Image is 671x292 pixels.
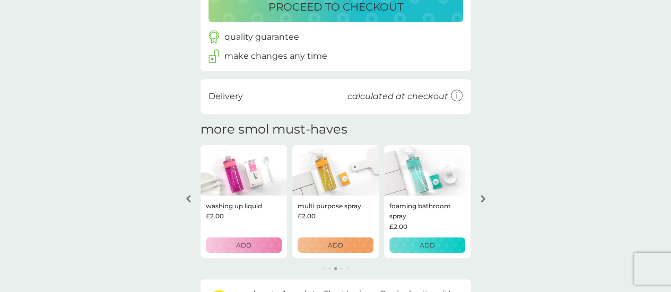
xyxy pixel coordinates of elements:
[201,122,347,137] h2: more smol must-haves
[298,201,361,211] p: multi purpose spray
[298,237,373,253] button: ADD
[206,201,262,211] p: washing up liquid
[420,240,435,250] p: ADD
[208,90,243,103] p: Delivery
[236,240,251,250] p: ADD
[224,30,299,44] p: quality guarantee
[389,201,465,221] p: foaming bathroom spray
[389,237,465,253] button: ADD
[206,211,224,221] span: £2.00
[389,222,407,232] span: £2.00
[298,211,316,221] span: £2.00
[328,240,343,250] p: ADD
[224,49,327,63] p: make changes any time
[206,237,282,253] button: ADD
[347,90,448,103] p: calculated at checkout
